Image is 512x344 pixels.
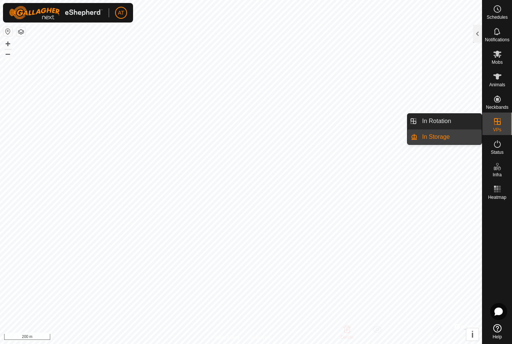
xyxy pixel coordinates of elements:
[249,334,271,341] a: Contact Us
[487,15,508,20] span: Schedules
[488,195,506,200] span: Heatmap
[486,105,508,110] span: Neckbands
[471,329,474,339] span: i
[118,9,124,17] span: AT
[485,38,509,42] span: Notifications
[418,129,482,144] a: In Storage
[489,83,505,87] span: Animals
[493,335,502,339] span: Help
[493,173,502,177] span: Infra
[418,114,482,129] a: In Rotation
[16,27,25,36] button: Map Layers
[492,60,503,65] span: Mobs
[422,132,450,141] span: In Storage
[482,321,512,342] a: Help
[9,6,103,20] img: Gallagher Logo
[422,117,451,126] span: In Rotation
[3,27,12,36] button: Reset Map
[3,49,12,58] button: –
[493,128,501,132] span: VPs
[407,114,482,129] li: In Rotation
[3,39,12,48] button: +
[491,150,503,155] span: Status
[211,334,240,341] a: Privacy Policy
[466,328,479,341] button: i
[407,129,482,144] li: In Storage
